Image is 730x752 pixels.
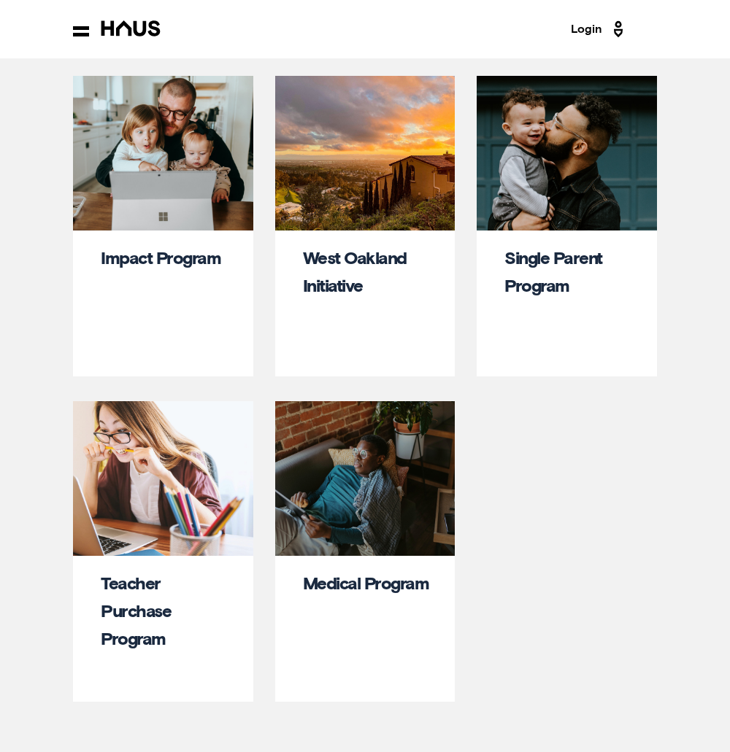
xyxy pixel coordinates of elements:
[101,250,220,268] a: Impact Program
[504,250,602,295] a: Single Parent Program
[303,575,429,593] a: Medical Program
[571,18,628,41] a: Login
[303,250,407,295] a: West Oakland Initiative
[101,575,171,648] a: Teacher Purchase Program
